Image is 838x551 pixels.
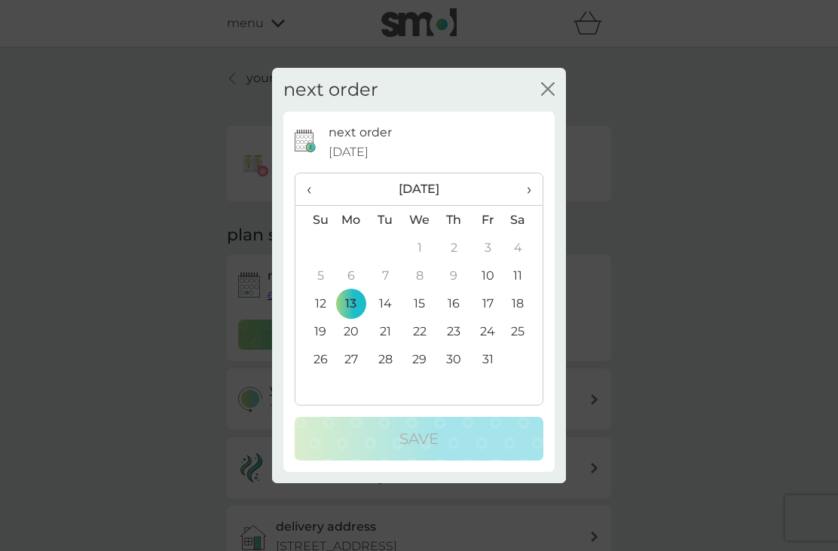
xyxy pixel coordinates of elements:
[369,206,402,234] th: Tu
[437,345,471,373] td: 30
[295,289,334,317] td: 12
[471,317,505,345] td: 24
[437,317,471,345] td: 23
[471,262,505,289] td: 10
[471,206,505,234] th: Fr
[334,173,505,206] th: [DATE]
[471,289,505,317] td: 17
[369,262,402,289] td: 7
[505,234,543,262] td: 4
[369,317,402,345] td: 21
[402,317,437,345] td: 22
[283,79,378,101] h2: next order
[402,234,437,262] td: 1
[369,289,402,317] td: 14
[437,206,471,234] th: Th
[369,345,402,373] td: 28
[505,262,543,289] td: 11
[471,234,505,262] td: 3
[295,417,543,461] button: Save
[402,262,437,289] td: 8
[329,142,369,162] span: [DATE]
[307,173,323,205] span: ‹
[505,206,543,234] th: Sa
[295,206,334,234] th: Su
[334,262,369,289] td: 6
[505,317,543,345] td: 25
[399,427,439,451] p: Save
[334,289,369,317] td: 13
[516,173,531,205] span: ›
[541,82,555,98] button: close
[505,289,543,317] td: 18
[334,206,369,234] th: Mo
[437,289,471,317] td: 16
[334,345,369,373] td: 27
[295,345,334,373] td: 26
[402,206,437,234] th: We
[402,289,437,317] td: 15
[437,234,471,262] td: 2
[329,123,392,142] p: next order
[402,345,437,373] td: 29
[334,317,369,345] td: 20
[295,262,334,289] td: 5
[437,262,471,289] td: 9
[471,345,505,373] td: 31
[295,317,334,345] td: 19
